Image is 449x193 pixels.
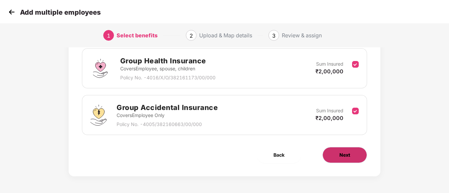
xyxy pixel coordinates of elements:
[120,55,216,66] h2: Group Health Insurance
[90,58,110,78] img: svg+xml;base64,PHN2ZyBpZD0iR3JvdXBfSGVhbHRoX0luc3VyYW5jZSIgZGF0YS1uYW1lPSJHcm91cCBIZWFsdGggSW5zdX...
[90,105,107,126] img: svg+xml;base64,PHN2ZyB4bWxucz0iaHR0cDovL3d3dy53My5vcmcvMjAwMC9zdmciIHdpZHRoPSI0OS4zMjEiIGhlaWdodD...
[315,68,343,75] span: ₹2,00,000
[316,107,343,114] p: Sum Insured
[107,32,110,39] span: 1
[199,30,252,41] div: Upload & Map details
[273,151,284,159] span: Back
[272,32,275,39] span: 3
[20,8,101,16] p: Add multiple employees
[120,74,216,81] p: Policy No. - 4016/X/O/382161173/00/000
[282,30,322,41] div: Review & assign
[257,147,301,163] button: Back
[117,102,218,113] h2: Group Accidental Insurance
[190,32,193,39] span: 2
[117,121,218,128] p: Policy No. - 4005/382160663/00/000
[316,60,343,68] p: Sum Insured
[339,151,350,159] span: Next
[322,147,367,163] button: Next
[315,115,343,121] span: ₹2,00,000
[117,112,218,119] p: Covers Employee Only
[7,7,17,17] img: svg+xml;base64,PHN2ZyB4bWxucz0iaHR0cDovL3d3dy53My5vcmcvMjAwMC9zdmciIHdpZHRoPSIzMCIgaGVpZ2h0PSIzMC...
[117,30,158,41] div: Select benefits
[120,65,216,72] p: Covers Employee, spouse, children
